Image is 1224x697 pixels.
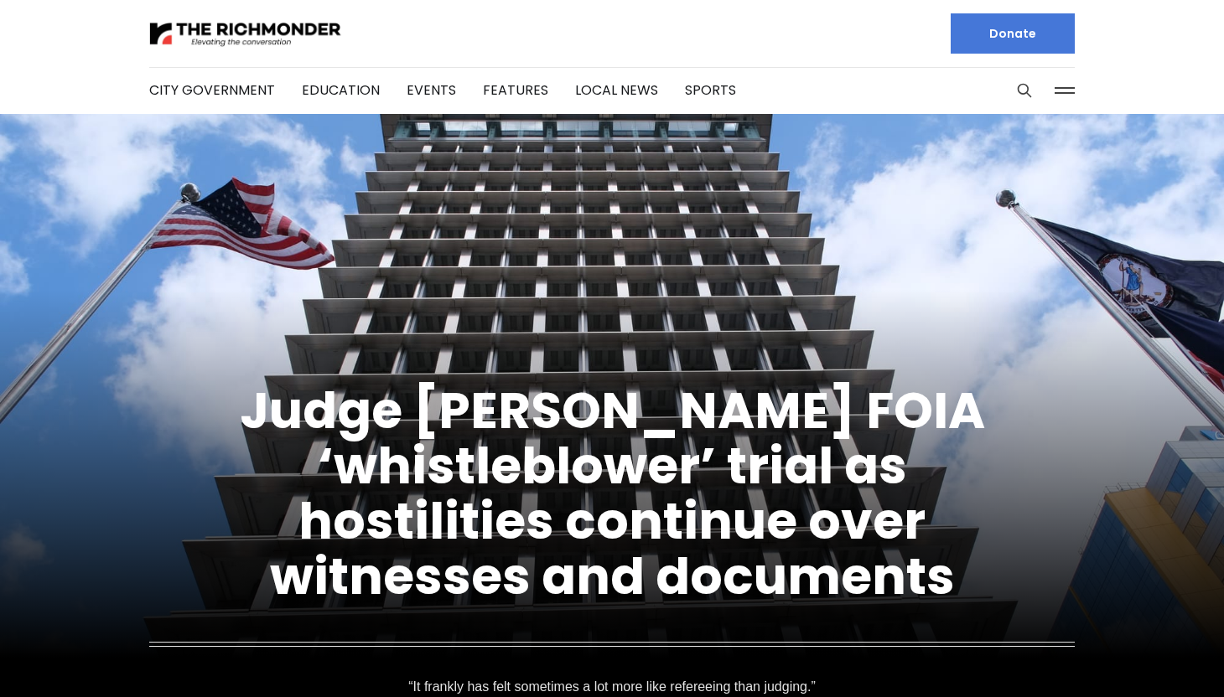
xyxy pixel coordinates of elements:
a: Features [483,80,548,100]
button: Search this site [1012,78,1037,103]
a: Education [302,80,380,100]
a: Events [407,80,456,100]
img: The Richmonder [149,19,342,49]
a: Local News [575,80,658,100]
a: Sports [685,80,736,100]
iframe: portal-trigger [1072,615,1224,697]
a: City Government [149,80,275,100]
a: Donate [951,13,1075,54]
a: Judge [PERSON_NAME] FOIA ‘whistleblower’ trial as hostilities continue over witnesses and documents [240,375,985,612]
